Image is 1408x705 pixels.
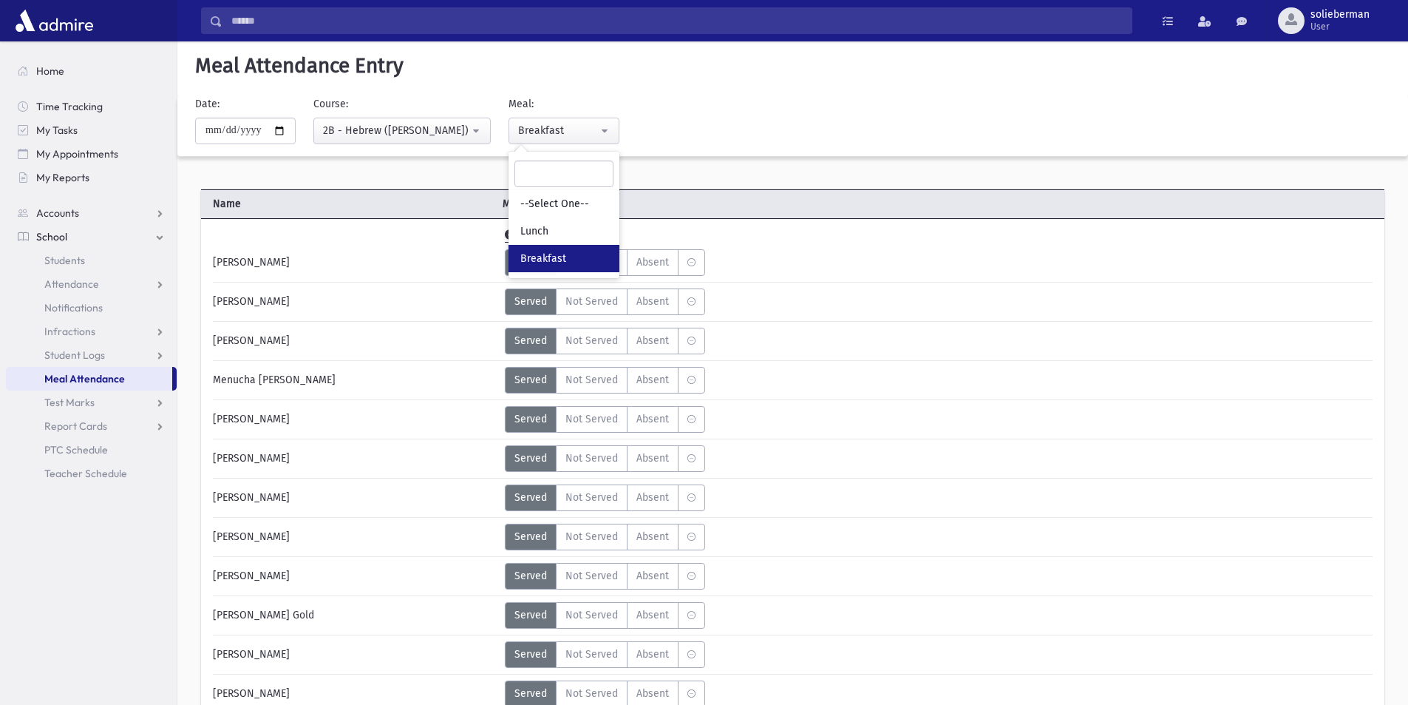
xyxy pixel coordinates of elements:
input: Search [222,7,1132,34]
a: Home [6,59,177,83]
div: MeaStatus [505,406,705,433]
span: Menucha [PERSON_NAME] [213,372,336,388]
a: Infractions [6,320,177,343]
span: Served [514,686,547,701]
span: Breakfast [520,252,566,266]
a: Teacher Schedule [6,462,177,485]
button: Breakfast [509,118,619,144]
span: Served [514,568,547,584]
span: My Reports [36,171,89,184]
span: Notifications [44,301,103,314]
span: Served [514,529,547,544]
span: Served [514,490,547,505]
span: Absent [636,529,669,544]
span: Absent [636,372,669,388]
a: Student Logs [6,343,177,367]
span: Absent [636,451,669,466]
a: School [6,225,177,249]
span: [PERSON_NAME] [213,411,290,427]
span: Test Marks [44,396,95,409]
a: My Reports [6,166,177,189]
a: Report Cards [6,414,177,438]
div: MeaStatus [505,602,705,629]
span: Home [36,64,64,78]
img: AdmirePro [12,6,97,36]
a: My Appointments [6,142,177,166]
span: Absent [636,686,669,701]
span: Not Served [565,568,618,584]
span: Name [201,196,497,212]
span: Time Tracking [36,100,103,113]
span: Not Served [565,333,618,348]
a: Notifications [6,296,177,320]
a: Students [6,249,177,272]
span: Absent [636,607,669,623]
span: [PERSON_NAME] [213,686,290,701]
div: MeaStatus [505,563,705,590]
span: Not Served [565,372,618,388]
span: [PERSON_NAME] [213,254,290,270]
div: MeaStatus [505,524,705,550]
span: [PERSON_NAME] Gold [213,607,314,623]
div: MeaStatus [505,289,705,315]
a: Test Marks [6,391,177,414]
a: Meal Attendance [6,367,172,391]
span: Mark All Served [505,229,588,243]
span: [PERSON_NAME] [213,294,290,309]
span: Students [44,254,85,267]
div: MeaStatus [505,328,705,354]
span: PTC Schedule [44,443,108,456]
span: Absent [636,490,669,505]
div: Breakfast [518,123,598,138]
span: Absent [636,568,669,584]
span: Attendance [44,277,99,291]
span: Not Served [565,686,618,701]
span: Absent [636,254,669,270]
a: PTC Schedule [6,438,177,462]
span: [PERSON_NAME] [213,333,290,348]
span: Not Served [565,647,618,662]
span: Accounts [36,206,79,220]
div: MeaStatus [505,249,705,276]
div: MeaStatus [505,445,705,472]
a: Time Tracking [6,95,177,118]
span: Not Served [565,294,618,309]
span: Student Logs [44,348,105,362]
span: Lunch [520,224,548,239]
span: Absent [636,411,669,427]
div: MeaStatus [505,367,705,394]
a: My Tasks [6,118,177,142]
span: [PERSON_NAME] [213,568,290,584]
div: MeaStatus [505,641,705,668]
span: Meal Attendance [497,196,792,212]
span: Served [514,647,547,662]
label: Meal: [509,96,534,112]
input: Search [514,161,613,187]
span: Served [514,411,547,427]
a: Attendance [6,272,177,296]
span: Not Served [565,451,618,466]
span: School [36,230,67,243]
span: Report Cards [44,419,107,433]
span: Absent [636,333,669,348]
span: Served [514,372,547,388]
span: Not Served [565,607,618,623]
span: Served [514,451,547,466]
label: Course: [313,96,348,112]
span: Not Served [565,490,618,505]
div: 2B - Hebrew ([PERSON_NAME]) [323,123,469,138]
span: Not Served [565,411,618,427]
button: 2B - Hebrew (Morah Rabinowitz) [313,118,491,144]
h5: Meal Attendance Entry [189,53,1396,78]
span: My Tasks [36,124,78,137]
span: Absent [636,647,669,662]
span: solieberman [1310,9,1370,21]
span: User [1310,21,1370,33]
span: [PERSON_NAME] [213,451,290,466]
span: Infractions [44,325,95,338]
span: --Select One-- [520,197,589,212]
span: My Appointments [36,147,118,161]
span: Served [514,333,547,348]
span: Absent [636,294,669,309]
span: [PERSON_NAME] [213,647,290,662]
